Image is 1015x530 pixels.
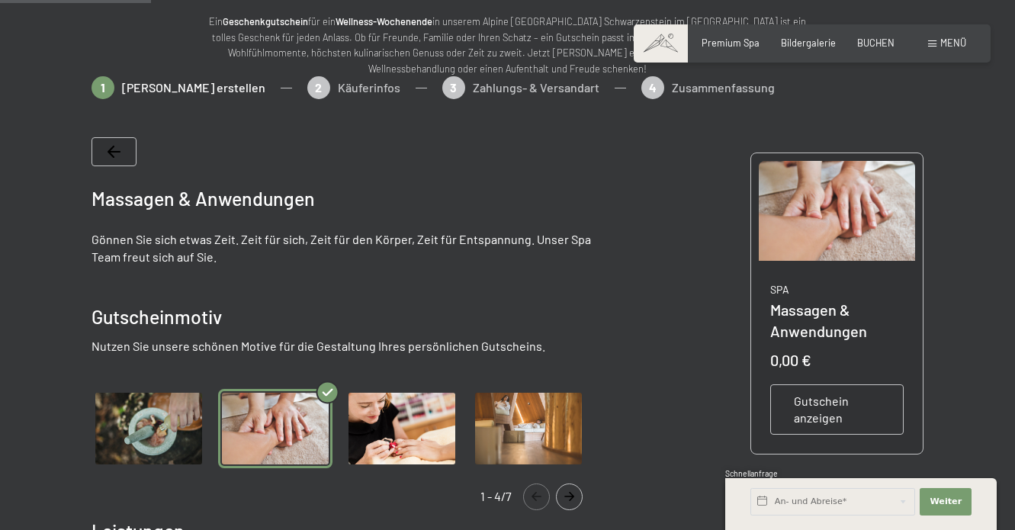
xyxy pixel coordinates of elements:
strong: Geschenkgutschein [223,15,308,27]
strong: Wellness-Wochenende [336,15,432,27]
button: Weiter [920,488,972,516]
a: BUCHEN [857,37,895,49]
p: Ein für ein in unserem Alpine [GEOGRAPHIC_DATA] Schwarzenstein im [GEOGRAPHIC_DATA] ist ein tolle... [203,14,813,76]
span: Weiter [930,496,962,508]
a: Bildergalerie [781,37,836,49]
a: Premium Spa [702,37,760,49]
span: Menü [940,37,966,49]
span: Schnellanfrage [725,469,778,478]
